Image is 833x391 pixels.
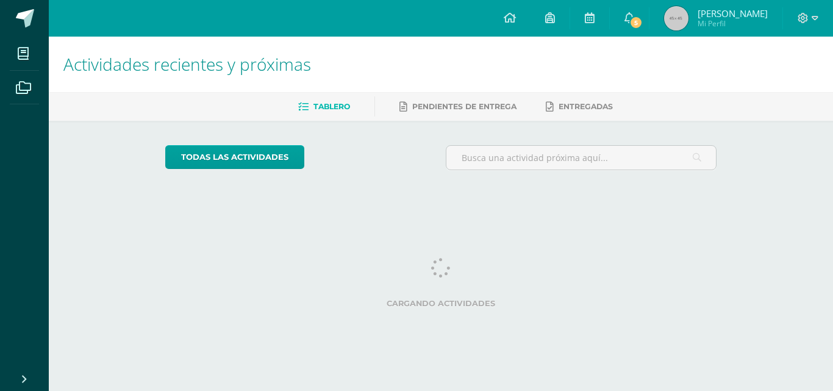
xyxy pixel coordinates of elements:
[313,102,350,111] span: Tablero
[546,97,613,117] a: Entregadas
[446,146,717,170] input: Busca una actividad próxima aquí...
[165,145,304,169] a: todas las Actividades
[412,102,517,111] span: Pendientes de entrega
[399,97,517,117] a: Pendientes de entrega
[165,299,717,308] label: Cargando actividades
[559,102,613,111] span: Entregadas
[629,16,643,29] span: 5
[63,52,311,76] span: Actividades recientes y próximas
[698,7,768,20] span: [PERSON_NAME]
[698,18,768,29] span: Mi Perfil
[298,97,350,117] a: Tablero
[664,6,688,30] img: 45x45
